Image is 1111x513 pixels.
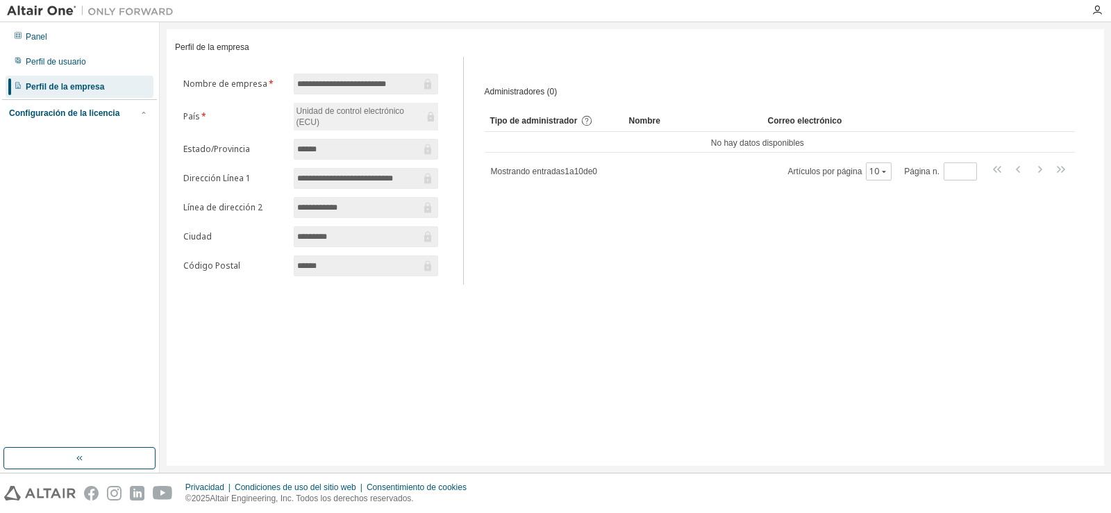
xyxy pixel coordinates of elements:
[629,116,660,126] font: Nombre
[26,32,47,42] font: Panel
[485,87,558,96] font: Administradores (0)
[294,103,438,131] div: Unidad de control electrónico (ECU)
[183,110,200,122] font: País
[367,482,467,492] font: Consentimiento de cookies
[192,494,210,503] font: 2025
[210,494,413,503] font: Altair Engineering, Inc. Todos los derechos reservados.
[491,167,565,176] font: Mostrando entradas
[185,482,224,492] font: Privacidad
[183,260,240,271] font: Código Postal
[185,494,192,503] font: ©
[788,167,862,176] font: Artículos por página
[26,57,86,67] font: Perfil de usuario
[4,486,76,501] img: altair_logo.svg
[768,116,842,126] font: Correo electrónico
[904,167,939,176] font: Página n.
[869,165,879,177] font: 10
[235,482,356,492] font: Condiciones de uso del sitio web
[153,486,173,501] img: youtube.svg
[183,78,267,90] font: Nombre de empresa
[183,143,250,155] font: Estado/Provincia
[183,201,262,213] font: Línea de dirección 2
[296,106,404,127] font: Unidad de control electrónico (ECU)
[592,167,597,176] font: 0
[7,4,181,18] img: Altair Uno
[583,167,592,176] font: de
[565,167,569,176] font: 1
[175,42,249,52] font: Perfil de la empresa
[183,230,212,242] font: Ciudad
[574,167,583,176] font: 10
[711,138,804,148] font: No hay datos disponibles
[490,116,578,126] font: Tipo de administrador
[569,167,574,176] font: a
[9,108,119,118] font: Configuración de la licencia
[130,486,144,501] img: linkedin.svg
[183,172,251,184] font: Dirección Línea 1
[107,486,122,501] img: instagram.svg
[84,486,99,501] img: facebook.svg
[26,82,104,92] font: Perfil de la empresa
